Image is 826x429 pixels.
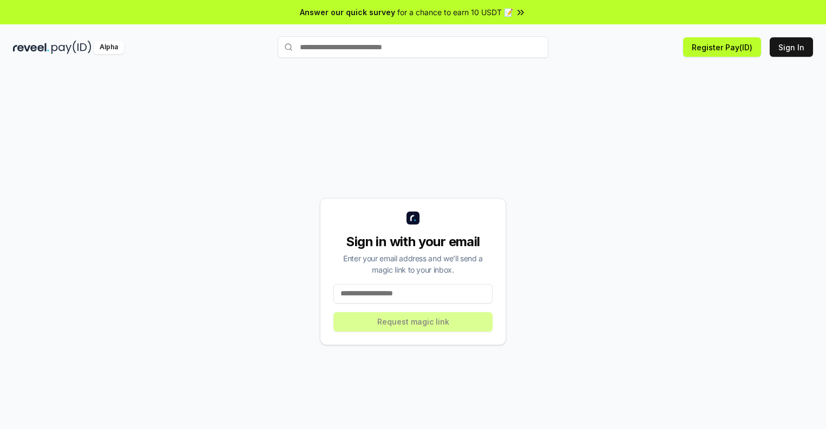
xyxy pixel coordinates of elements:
span: Answer our quick survey [300,6,395,18]
div: Alpha [94,41,124,54]
div: Enter your email address and we’ll send a magic link to your inbox. [333,253,493,275]
span: for a chance to earn 10 USDT 📝 [397,6,513,18]
div: Sign in with your email [333,233,493,250]
img: reveel_dark [13,41,49,54]
img: pay_id [51,41,91,54]
img: logo_small [407,212,419,225]
button: Sign In [770,37,813,57]
button: Register Pay(ID) [683,37,761,57]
